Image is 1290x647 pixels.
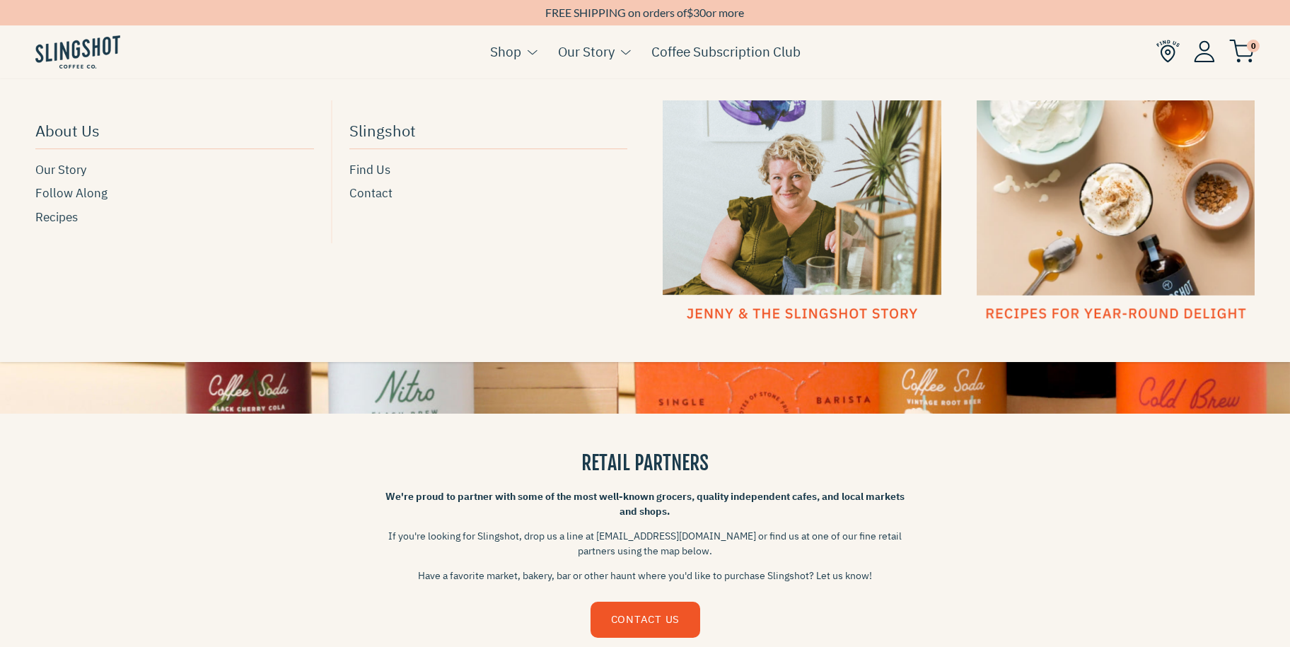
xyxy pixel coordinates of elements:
a: Our Story [35,161,314,180]
span: Follow Along [35,184,107,203]
span: $ [687,6,694,19]
span: 30 [694,6,707,19]
img: Account [1194,40,1215,62]
span: Our Story [35,161,86,180]
span: Slingshot [349,118,416,143]
a: Find Us [349,161,628,180]
span: Find Us [349,161,390,180]
a: CONTACT US [591,602,700,638]
a: 0 [1229,43,1255,60]
a: Follow Along [35,184,314,203]
a: Our Story [558,41,615,62]
img: Find Us [1156,40,1180,63]
p: Have a favorite market, bakery, bar or other haunt where you'd like to purchase Slingshot? Let us... [383,569,907,583]
span: About Us [35,118,100,143]
img: cart [1229,40,1255,63]
span: Recipes [35,208,78,227]
a: Contact [349,184,628,203]
a: About Us [35,115,314,149]
a: Coffee Subscription Club [651,41,801,62]
span: 0 [1247,40,1260,52]
span: Contact [349,184,393,203]
a: Shop [490,41,521,62]
h3: RETAIL PARTNERS [383,449,907,477]
strong: We're proud to partner with some of the most well-known grocers, quality independent cafes, and l... [385,490,905,518]
a: Slingshot [349,115,628,149]
a: Recipes [35,208,314,227]
p: If you're looking for Slingshot, drop us a line at [EMAIL_ADDRESS][DOMAIN_NAME] or find us at one... [383,529,907,559]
